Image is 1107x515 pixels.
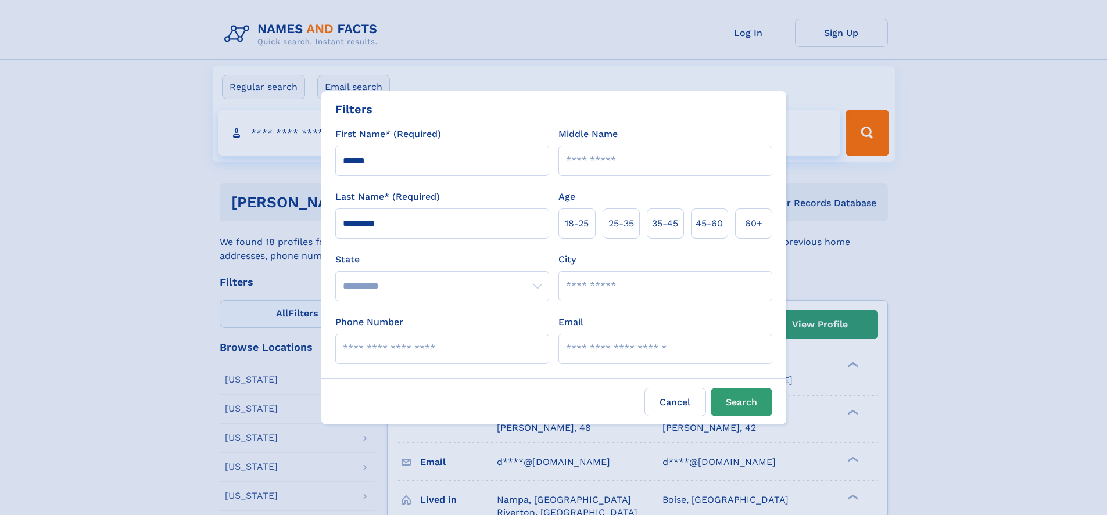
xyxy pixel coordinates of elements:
[745,217,762,231] span: 60+
[335,100,372,118] div: Filters
[335,253,549,266] label: State
[711,388,772,416] button: Search
[335,315,403,329] label: Phone Number
[558,190,575,204] label: Age
[558,127,618,141] label: Middle Name
[558,315,583,329] label: Email
[644,388,706,416] label: Cancel
[335,127,441,141] label: First Name* (Required)
[335,190,440,204] label: Last Name* (Required)
[696,217,723,231] span: 45‑60
[558,253,576,266] label: City
[608,217,634,231] span: 25‑35
[565,217,589,231] span: 18‑25
[652,217,678,231] span: 35‑45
